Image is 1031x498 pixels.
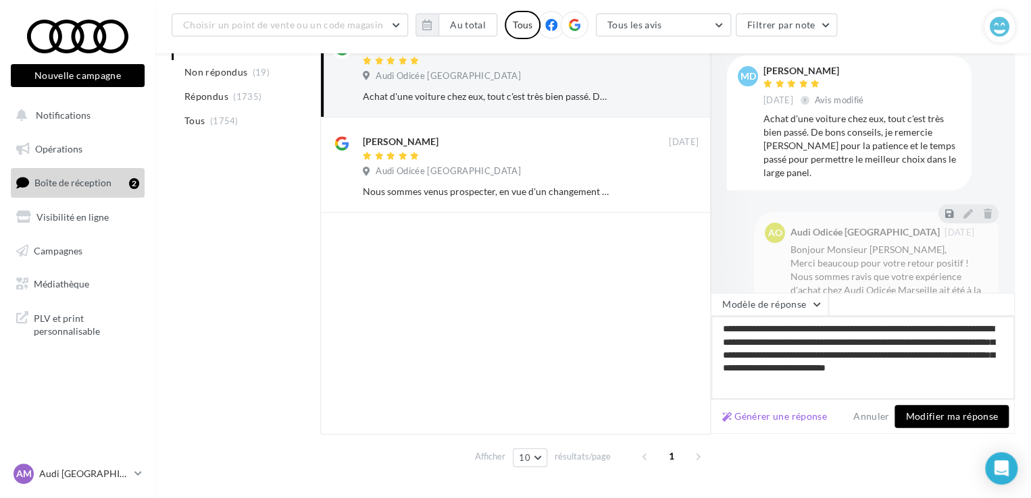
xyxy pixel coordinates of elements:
[8,304,147,343] a: PLV et print personnalisable
[376,165,520,177] span: Audi Odicée [GEOGRAPHIC_DATA]
[363,90,611,103] div: Achat d'une voiture chez eux, tout c'est très bien passé. De bons conseils, je remercie [PERSON_N...
[513,448,547,467] button: 10
[669,136,699,148] span: [DATE]
[363,185,611,198] div: Nous sommes venus prospecter, en vue d'un changement de véhicule.Nous avons été acceuillis , par ...
[34,309,139,338] span: PLV et print personnalisable
[717,408,832,424] button: Générer une réponse
[438,13,497,36] button: Au total
[763,94,793,107] span: [DATE]
[790,243,988,337] div: Bonjour Monsieur [PERSON_NAME], Merci beaucoup pour votre retour positif ! Nous sommes ravis que ...
[985,452,1017,485] div: Open Intercom Messenger
[34,278,89,289] span: Médiathèque
[233,91,261,102] span: (1735)
[736,13,838,36] button: Filtrer par note
[8,168,147,197] a: Boîte de réception2
[363,135,438,148] div: [PERSON_NAME]
[35,143,82,155] span: Opérations
[39,467,129,480] p: Audi [GEOGRAPHIC_DATA]
[740,70,756,83] span: md
[895,405,1009,428] button: Modifier ma réponse
[8,101,142,130] button: Notifications
[16,467,32,480] span: AM
[475,450,505,463] span: Afficher
[661,445,682,467] span: 1
[519,452,530,463] span: 10
[607,19,662,30] span: Tous les avis
[210,115,238,126] span: (1754)
[763,66,867,76] div: [PERSON_NAME]
[790,227,940,237] div: Audi Odicée [GEOGRAPHIC_DATA]
[36,109,91,121] span: Notifications
[763,112,961,179] div: Achat d'une voiture chez eux, tout c'est très bien passé. De bons conseils, je remercie [PERSON_N...
[184,90,228,103] span: Répondus
[555,450,611,463] span: résultats/page
[184,65,247,79] span: Non répondus
[416,13,497,36] button: Au total
[8,203,147,231] a: Visibilité en ligne
[184,114,205,128] span: Tous
[253,67,270,78] span: (19)
[376,70,520,82] span: Audi Odicée [GEOGRAPHIC_DATA]
[8,135,147,163] a: Opérations
[36,211,109,223] span: Visibilité en ligne
[11,64,145,87] button: Nouvelle campagne
[183,19,383,30] span: Choisir un point de vente ou un code magasin
[8,237,147,265] a: Campagnes
[945,228,974,237] span: [DATE]
[711,293,828,316] button: Modèle de réponse
[505,11,540,39] div: Tous
[768,226,782,240] span: AO
[34,177,111,188] span: Boîte de réception
[8,270,147,298] a: Médiathèque
[34,244,82,256] span: Campagnes
[11,461,145,487] a: AM Audi [GEOGRAPHIC_DATA]
[129,178,139,189] div: 2
[848,408,895,424] button: Annuler
[172,13,408,36] button: Choisir un point de vente ou un code magasin
[815,94,864,105] span: Avis modifié
[596,13,731,36] button: Tous les avis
